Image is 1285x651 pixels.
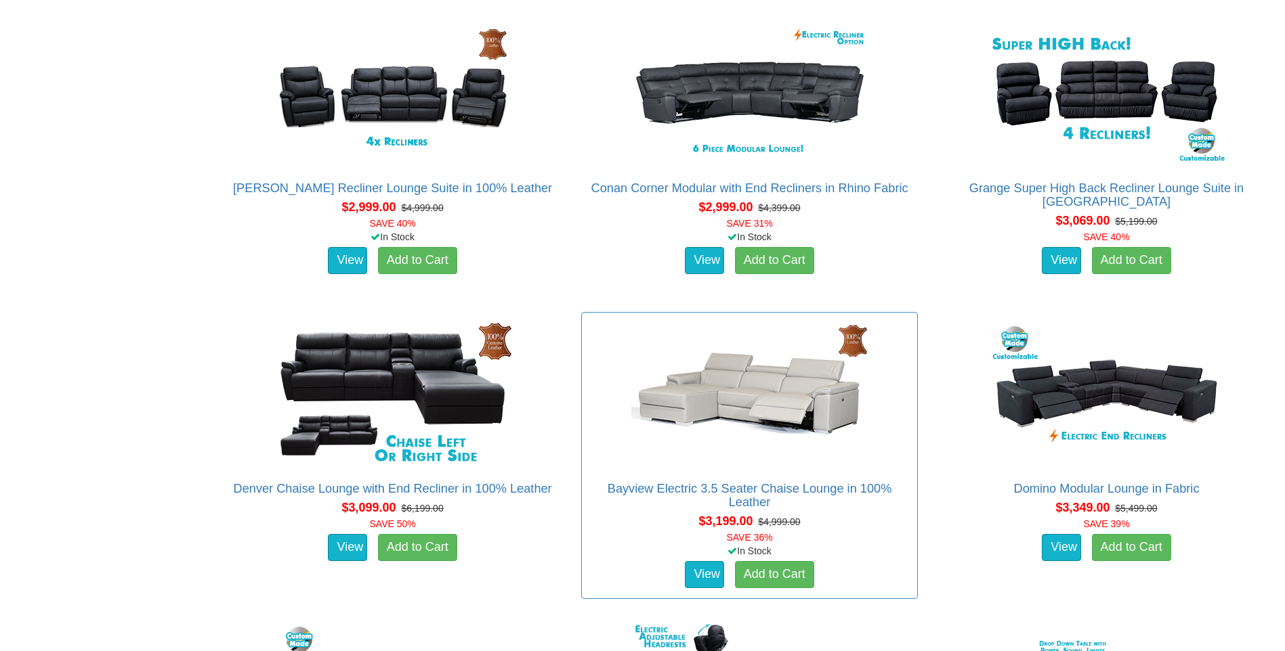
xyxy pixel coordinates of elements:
[1092,534,1171,561] a: Add to Cart
[1042,534,1081,561] a: View
[1115,216,1157,227] del: $5,199.00
[628,319,872,468] img: Bayview Electric 3.5 Seater Chaise Lounge in 100% Leather
[758,516,800,527] del: $4,999.00
[578,544,921,558] div: In Stock
[328,534,367,561] a: View
[985,319,1229,468] img: Domino Modular Lounge in Fabric
[698,514,753,528] span: $3,199.00
[608,482,892,509] a: Bayview Electric 3.5 Seater Chaise Lounge in 100% Leather
[378,247,457,274] a: Add to Cart
[591,181,908,195] a: Conan Corner Modular with End Recliners in Rhino Fabric
[698,200,753,214] span: $2,999.00
[222,230,564,244] div: In Stock
[328,247,367,274] a: View
[726,218,772,229] font: SAVE 31%
[985,19,1229,168] img: Grange Super High Back Recliner Lounge Suite in Fabric
[1083,231,1129,242] font: SAVE 40%
[370,518,416,529] font: SAVE 50%
[969,181,1244,208] a: Grange Super High Back Recliner Lounge Suite in [GEOGRAPHIC_DATA]
[342,501,396,514] span: $3,099.00
[378,534,457,561] a: Add to Cart
[685,247,724,274] a: View
[271,19,515,168] img: Maxwell Recliner Lounge Suite in 100% Leather
[1083,518,1129,529] font: SAVE 39%
[685,561,724,588] a: View
[1092,247,1171,274] a: Add to Cart
[1055,501,1110,514] span: $3,349.00
[401,503,443,514] del: $6,199.00
[342,200,396,214] span: $2,999.00
[628,19,872,168] img: Conan Corner Modular with End Recliners in Rhino Fabric
[271,319,515,468] img: Denver Chaise Lounge with End Recliner in 100% Leather
[735,247,814,274] a: Add to Cart
[1042,247,1081,274] a: View
[735,561,814,588] a: Add to Cart
[1055,214,1110,227] span: $3,069.00
[401,202,443,213] del: $4,999.00
[234,482,552,495] a: Denver Chaise Lounge with End Recliner in 100% Leather
[1115,503,1157,514] del: $5,499.00
[726,532,772,543] font: SAVE 36%
[1014,482,1200,495] a: Domino Modular Lounge in Fabric
[578,230,921,244] div: In Stock
[233,181,552,195] a: [PERSON_NAME] Recliner Lounge Suite in 100% Leather
[370,218,416,229] font: SAVE 40%
[758,202,800,213] del: $4,399.00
